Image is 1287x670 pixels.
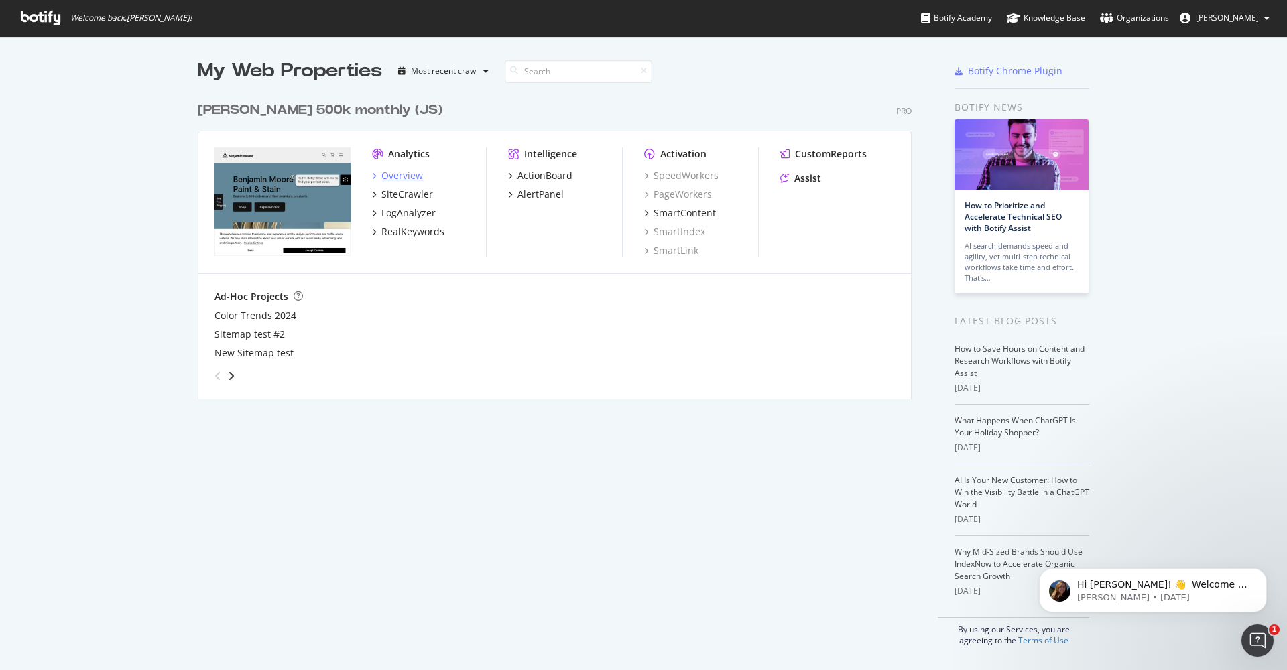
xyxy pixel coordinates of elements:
[388,147,430,161] div: Analytics
[955,343,1085,379] a: How to Save Hours on Content and Research Workflows with Botify Assist
[955,442,1089,454] div: [DATE]
[955,415,1076,438] a: What Happens When ChatGPT Is Your Holiday Shopper?
[795,147,867,161] div: CustomReports
[381,206,436,220] div: LogAnalyzer
[1241,624,1274,657] iframe: Intercom live chat
[1169,7,1280,29] button: [PERSON_NAME]
[955,546,1083,582] a: Why Mid-Sized Brands Should Use IndexNow to Accelerate Organic Search Growth
[955,314,1089,328] div: Latest Blog Posts
[214,328,285,341] a: Sitemap test #2
[214,346,294,360] a: New Sitemap test
[644,188,712,201] a: PageWorkers
[644,169,719,182] a: SpeedWorkers
[968,64,1062,78] div: Botify Chrome Plugin
[508,188,564,201] a: AlertPanel
[965,241,1079,283] div: AI search demands speed and agility, yet multi-step technical workflows take time and effort. Tha...
[794,172,821,185] div: Assist
[938,617,1089,646] div: By using our Services, you are agreeing to the
[955,585,1089,597] div: [DATE]
[198,58,382,84] div: My Web Properties
[70,13,192,23] span: Welcome back, [PERSON_NAME] !
[644,225,705,239] a: SmartIndex
[393,60,494,82] button: Most recent crawl
[517,169,572,182] div: ActionBoard
[372,225,444,239] a: RealKeywords
[198,84,922,399] div: grid
[524,147,577,161] div: Intelligence
[214,290,288,304] div: Ad-Hoc Projects
[965,200,1062,234] a: How to Prioritize and Accelerate Technical SEO with Botify Assist
[780,172,821,185] a: Assist
[921,11,992,25] div: Botify Academy
[214,147,351,256] img: benjaminmoore.com
[955,382,1089,394] div: [DATE]
[1196,12,1259,23] span: Chelsey Skrebiec
[654,206,716,220] div: SmartContent
[1100,11,1169,25] div: Organizations
[209,365,227,387] div: angle-left
[508,169,572,182] a: ActionBoard
[644,244,698,257] a: SmartLink
[505,60,652,83] input: Search
[227,369,236,383] div: angle-right
[955,119,1089,190] img: How to Prioritize and Accelerate Technical SEO with Botify Assist
[381,169,423,182] div: Overview
[955,474,1089,510] a: AI Is Your New Customer: How to Win the Visibility Battle in a ChatGPT World
[955,100,1089,115] div: Botify news
[955,513,1089,525] div: [DATE]
[644,206,716,220] a: SmartContent
[372,206,436,220] a: LogAnalyzer
[896,105,912,117] div: Pro
[198,100,442,120] div: [PERSON_NAME] 500k monthly (JS)
[1018,634,1068,646] a: Terms of Use
[198,100,448,120] a: [PERSON_NAME] 500k monthly (JS)
[517,188,564,201] div: AlertPanel
[411,67,478,75] div: Most recent crawl
[1269,624,1280,635] span: 1
[381,188,433,201] div: SiteCrawler
[1019,540,1287,634] iframe: Intercom notifications message
[214,309,296,322] a: Color Trends 2024
[381,225,444,239] div: RealKeywords
[660,147,707,161] div: Activation
[372,169,423,182] a: Overview
[780,147,867,161] a: CustomReports
[372,188,433,201] a: SiteCrawler
[1007,11,1085,25] div: Knowledge Base
[955,64,1062,78] a: Botify Chrome Plugin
